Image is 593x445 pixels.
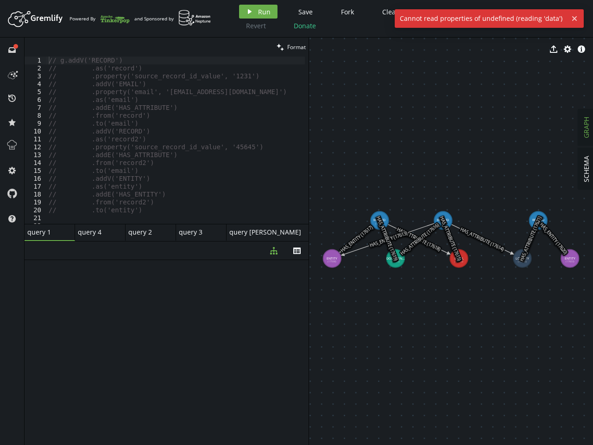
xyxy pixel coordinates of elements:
tspan: (17593) [375,222,384,225]
tspan: (17605) [534,222,543,225]
span: Format [287,43,306,51]
div: 11 [25,135,47,143]
span: Fork [341,7,354,16]
tspan: LOYALTY [516,256,529,261]
tspan: (17585) [439,222,448,225]
div: 5 [25,88,47,96]
span: query 4 [78,228,115,236]
div: 4 [25,80,47,88]
div: 20 [25,206,47,214]
button: Fork [334,5,361,19]
tspan: (17598) [328,260,336,263]
div: 1 [25,57,47,64]
span: Cannot read properties of undefined (reading 'data') [395,9,568,28]
button: Revert [239,19,273,32]
span: query 1 [27,228,64,236]
button: Save [291,5,320,19]
span: query [PERSON_NAME] [229,228,302,236]
button: Format [274,38,309,57]
span: Run [258,7,271,16]
div: 13 [25,151,47,159]
tspan: RECORD [532,218,544,222]
div: 18 [25,191,47,198]
tspan: EMAIL [454,256,464,261]
div: 3 [25,72,47,80]
tspan: ENTITY [327,256,337,261]
tspan: RECORD [437,218,449,222]
div: 15 [25,167,47,175]
div: 19 [25,198,47,206]
span: query 3 [179,228,216,236]
div: 7 [25,104,47,112]
tspan: (17603) [566,260,574,263]
div: 16 [25,175,47,183]
tspan: ENTITY [565,256,575,261]
span: GRAPH [582,117,591,138]
div: and Sponsored by [134,10,211,27]
div: 6 [25,96,47,104]
div: 22 [25,222,47,230]
tspan: RECORD [373,218,385,222]
span: Clear [382,7,398,16]
tspan: (17590) [454,260,463,263]
div: 17 [25,183,47,191]
div: 2 [25,64,47,72]
div: Powered By [69,11,130,27]
img: AWS Neptune [178,10,211,26]
div: 21 [25,214,47,222]
tspan: (17600) [518,260,527,263]
div: 10 [25,127,47,135]
span: SCHEMA [582,156,591,182]
div: 14 [25,159,47,167]
button: Run [239,5,278,19]
span: query 2 [128,228,165,236]
tspan: (17609) [391,260,400,263]
div: 8 [25,112,47,120]
span: Save [298,7,313,16]
div: 9 [25,120,47,127]
div: 12 [25,143,47,151]
tspan: DOCUMEN... [386,256,405,261]
button: Clear [375,5,405,19]
button: Donate [287,19,323,32]
span: Donate [294,21,316,30]
span: Revert [246,21,266,30]
button: Sign In [561,5,586,32]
